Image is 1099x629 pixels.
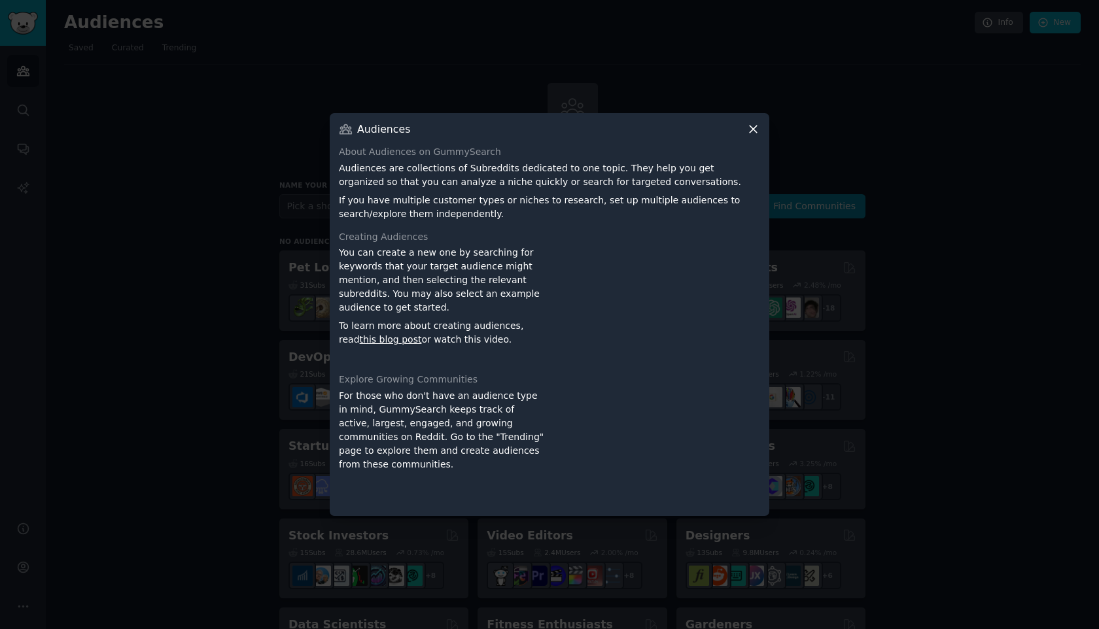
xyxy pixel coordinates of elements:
[357,122,410,136] h3: Audiences
[339,194,760,221] p: If you have multiple customer types or niches to research, set up multiple audiences to search/ex...
[339,246,545,314] p: You can create a new one by searching for keywords that your target audience might mention, and t...
[339,145,760,159] div: About Audiences on GummySearch
[554,246,760,364] iframe: YouTube video player
[339,389,545,507] div: For those who don't have an audience type in mind, GummySearch keeps track of active, largest, en...
[339,373,760,386] div: Explore Growing Communities
[339,230,760,244] div: Creating Audiences
[339,161,760,189] p: Audiences are collections of Subreddits dedicated to one topic. They help you get organized so th...
[360,334,422,345] a: this blog post
[339,319,545,347] p: To learn more about creating audiences, read or watch this video.
[554,389,760,507] iframe: YouTube video player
